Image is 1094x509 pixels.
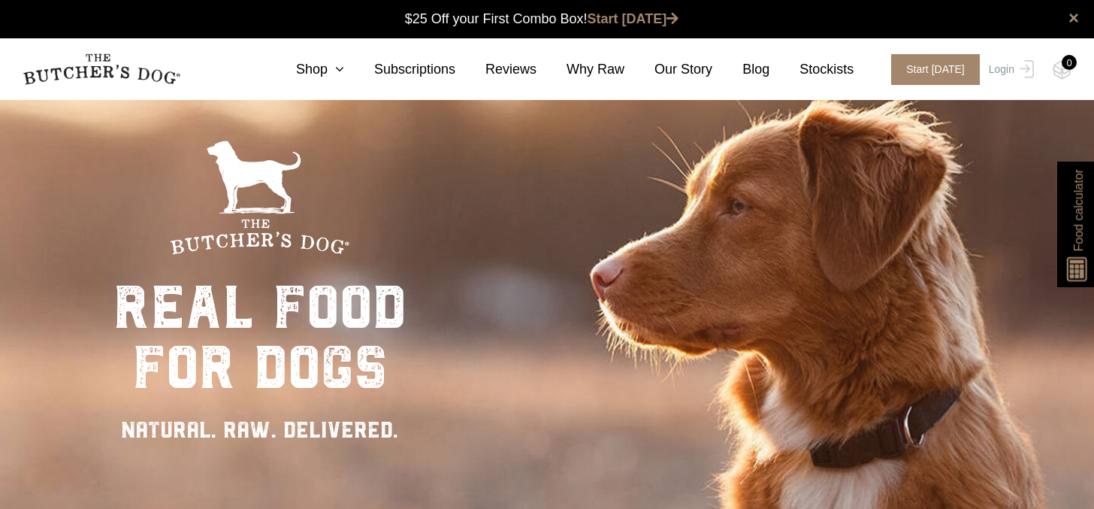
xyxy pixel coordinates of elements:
[1068,9,1079,27] a: close
[891,54,980,85] span: Start [DATE]
[455,59,536,80] a: Reviews
[1069,169,1087,251] span: Food calculator
[712,59,769,80] a: Blog
[588,11,679,26] a: Start [DATE]
[1062,55,1077,70] div: 0
[985,54,1034,85] a: Login
[113,413,406,447] div: NATURAL. RAW. DELIVERED.
[344,59,455,80] a: Subscriptions
[1053,60,1071,80] img: TBD_Cart-Empty.png
[769,59,854,80] a: Stockists
[624,59,712,80] a: Our Story
[536,59,624,80] a: Why Raw
[876,54,985,85] a: Start [DATE]
[113,277,406,398] div: real food for dogs
[266,59,344,80] a: Shop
